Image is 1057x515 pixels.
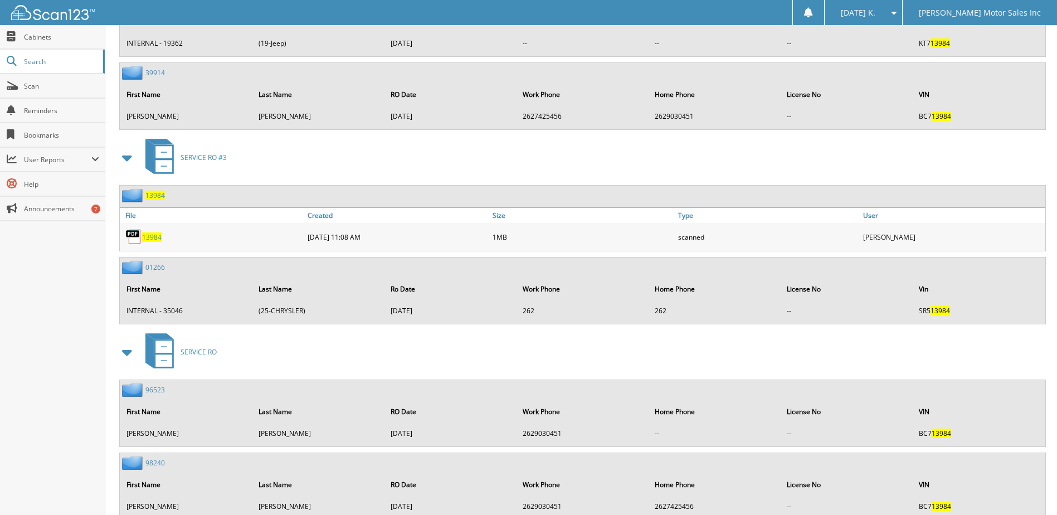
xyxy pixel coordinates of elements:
div: 1MB [490,226,675,248]
th: RO Date [385,473,516,496]
th: VIN [913,400,1044,423]
td: SR5 [913,302,1044,320]
td: -- [649,34,780,52]
span: 13984 [931,306,950,315]
td: 262 [649,302,780,320]
div: scanned [675,226,860,248]
th: License No [781,473,912,496]
div: 7 [91,205,100,213]
th: RO Date [385,400,516,423]
span: 13984 [931,38,950,48]
th: First Name [121,278,252,300]
span: Reminders [24,106,99,115]
span: [PERSON_NAME] Motor Sales Inc [919,9,1041,16]
span: User Reports [24,155,91,164]
img: folder2.png [122,66,145,80]
td: 2629030451 [517,424,648,443]
td: [DATE] [385,424,516,443]
a: 39914 [145,68,165,77]
td: KT7 [913,34,1044,52]
td: -- [781,302,912,320]
span: Cabinets [24,32,99,42]
td: [PERSON_NAME] [253,107,384,125]
th: Work Phone [517,83,648,106]
td: (19-Jeep) [253,34,384,52]
a: Size [490,208,675,223]
th: RO Date [385,83,516,106]
td: -- [781,424,912,443]
img: scan123-logo-white.svg [11,5,95,20]
span: Bookmarks [24,130,99,140]
a: 96523 [145,385,165,395]
span: [DATE] K. [841,9,875,16]
span: Announcements [24,204,99,213]
span: Search [24,57,98,66]
img: PDF.png [125,229,142,245]
div: [DATE] 11:08 AM [305,226,490,248]
img: folder2.png [122,260,145,274]
img: folder2.png [122,456,145,470]
span: Scan [24,81,99,91]
img: folder2.png [122,383,145,397]
a: SERVICE RO [139,330,217,374]
td: [DATE] [385,34,516,52]
th: First Name [121,400,252,423]
td: -- [517,34,648,52]
th: License No [781,83,912,106]
td: [DATE] [385,302,516,320]
img: folder2.png [122,188,145,202]
th: Last Name [253,278,384,300]
td: -- [649,424,780,443]
th: Home Phone [649,83,780,106]
th: Ro Date [385,278,516,300]
th: Vin [913,278,1044,300]
td: -- [781,107,912,125]
td: -- [781,34,912,52]
span: SERVICE RO #3 [181,153,227,162]
a: File [120,208,305,223]
th: Home Phone [649,473,780,496]
span: SERVICE RO [181,347,217,357]
th: Home Phone [649,278,780,300]
th: VIN [913,83,1044,106]
span: 13984 [932,502,951,511]
span: 13984 [932,111,951,121]
td: [PERSON_NAME] [121,424,252,443]
a: Created [305,208,490,223]
th: Work Phone [517,278,648,300]
th: Work Phone [517,473,648,496]
a: User [860,208,1045,223]
a: 01266 [145,263,165,272]
td: [PERSON_NAME] [121,107,252,125]
th: License No [781,278,912,300]
span: 13984 [932,429,951,438]
td: INTERNAL - 35046 [121,302,252,320]
td: BC7 [913,107,1044,125]
td: [PERSON_NAME] [253,424,384,443]
td: BC7 [913,424,1044,443]
th: First Name [121,473,252,496]
td: INTERNAL - 19362 [121,34,252,52]
a: Type [675,208,860,223]
span: Help [24,179,99,189]
th: Home Phone [649,400,780,423]
th: Last Name [253,83,384,106]
td: [DATE] [385,107,516,125]
a: 13984 [145,191,165,200]
th: Last Name [253,473,384,496]
a: 13984 [142,232,162,242]
th: VIN [913,473,1044,496]
th: Last Name [253,400,384,423]
th: Work Phone [517,400,648,423]
th: First Name [121,83,252,106]
td: 2627425456 [517,107,648,125]
a: 98240 [145,458,165,468]
td: (25-CHRYSLER) [253,302,384,320]
th: License No [781,400,912,423]
a: SERVICE RO #3 [139,135,227,179]
td: 262 [517,302,648,320]
div: [PERSON_NAME] [860,226,1045,248]
td: 2629030451 [649,107,780,125]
